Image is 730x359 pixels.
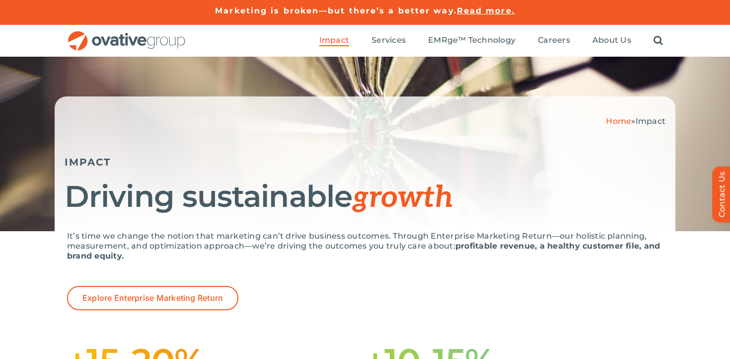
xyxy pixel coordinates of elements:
[371,35,406,46] a: Services
[457,6,515,15] a: Read more.
[82,293,223,303] span: Explore Enterprise Marketing Return
[606,116,631,126] a: Home
[319,35,349,45] span: Impact
[428,35,515,45] span: EMRge™ Technology
[654,35,663,46] a: Search
[65,156,665,168] h5: IMPACT
[538,35,570,46] a: Careers
[352,180,453,216] span: growth
[606,116,665,126] span: »
[319,35,349,46] a: Impact
[538,35,570,45] span: Careers
[67,286,238,310] a: Explore Enterprise Marketing Return
[592,35,631,46] a: About Us
[67,231,663,261] p: It’s time we change the notion that marketing can’t drive business outcomes. Through Enterprise M...
[371,35,406,45] span: Services
[67,241,660,261] strong: profitable revenue, a healthy customer file, and brand equity.
[592,35,631,45] span: About Us
[67,30,186,39] a: OG_Full_horizontal_RGB
[215,6,457,15] a: Marketing is broken—but there’s a better way.
[65,180,665,214] h1: Driving sustainable
[636,116,665,126] span: Impact
[319,25,663,57] nav: Menu
[428,35,515,46] a: EMRge™ Technology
